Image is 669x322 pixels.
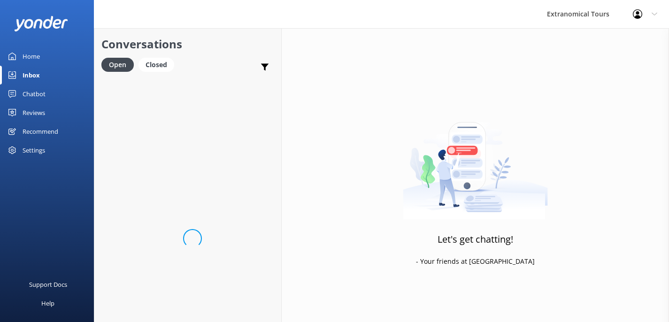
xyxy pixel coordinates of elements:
div: Closed [138,58,174,72]
div: Reviews [23,103,45,122]
div: Help [41,294,54,313]
a: Closed [138,59,179,69]
img: artwork of a man stealing a conversation from at giant smartphone [403,102,548,220]
div: Home [23,47,40,66]
div: Recommend [23,122,58,141]
p: - Your friends at [GEOGRAPHIC_DATA] [416,256,535,267]
h2: Conversations [101,35,274,53]
div: Settings [23,141,45,160]
div: Support Docs [29,275,67,294]
div: Chatbot [23,84,46,103]
div: Inbox [23,66,40,84]
div: Open [101,58,134,72]
a: Open [101,59,138,69]
img: yonder-white-logo.png [14,16,68,31]
h3: Let's get chatting! [438,232,513,247]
